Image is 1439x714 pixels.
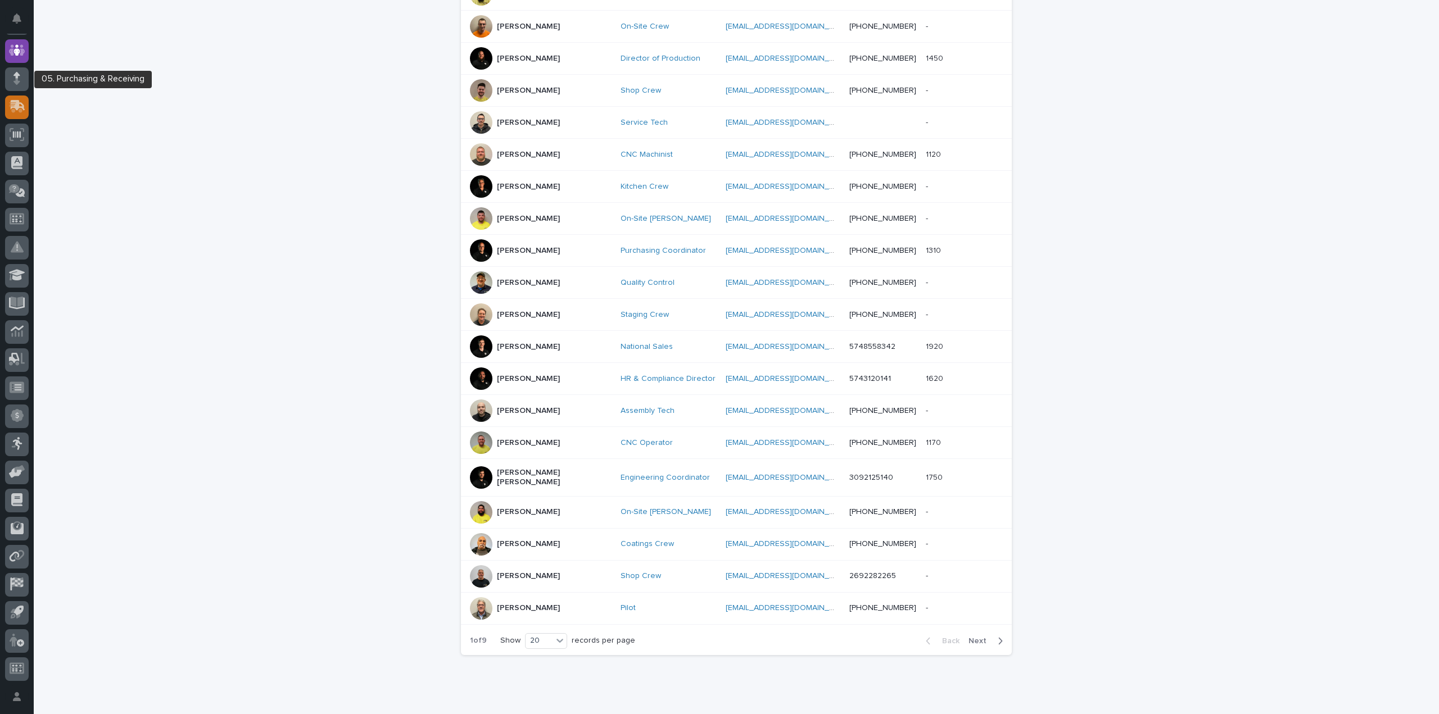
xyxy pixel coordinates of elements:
[726,151,853,158] a: [EMAIL_ADDRESS][DOMAIN_NAME]
[621,150,673,160] a: CNC Machinist
[969,637,993,645] span: Next
[526,635,553,647] div: 20
[726,407,853,415] a: [EMAIL_ADDRESS][DOMAIN_NAME]
[726,572,853,580] a: [EMAIL_ADDRESS][DOMAIN_NAME]
[621,278,675,288] a: Quality Control
[849,508,916,516] a: [PHONE_NUMBER]
[926,436,943,448] p: 1170
[621,214,711,224] a: On-Site [PERSON_NAME]
[461,528,1012,560] tr: [PERSON_NAME]Coatings Crew [EMAIL_ADDRESS][DOMAIN_NAME] [PHONE_NUMBER]--
[849,474,893,481] a: 3092125140
[497,406,560,416] p: [PERSON_NAME]
[726,215,853,222] a: [EMAIL_ADDRESS][DOMAIN_NAME]
[461,171,1012,203] tr: [PERSON_NAME]Kitchen Crew [EMAIL_ADDRESS][DOMAIN_NAME] [PHONE_NUMBER]--
[849,54,916,62] a: [PHONE_NUMBER]
[497,278,560,288] p: [PERSON_NAME]
[849,247,916,254] a: [PHONE_NUMBER]
[461,75,1012,107] tr: [PERSON_NAME]Shop Crew [EMAIL_ADDRESS][DOMAIN_NAME] [PHONE_NUMBER]--
[497,310,560,320] p: [PERSON_NAME]
[926,276,930,288] p: -
[849,87,916,94] a: [PHONE_NUMBER]
[926,471,945,483] p: 1750
[849,343,895,351] a: 5748558342
[497,150,560,160] p: [PERSON_NAME]
[926,148,943,160] p: 1120
[726,540,853,548] a: [EMAIL_ADDRESS][DOMAIN_NAME]
[621,118,668,128] a: Service Tech
[621,406,675,416] a: Assembly Tech
[497,507,560,517] p: [PERSON_NAME]
[926,212,930,224] p: -
[461,43,1012,75] tr: [PERSON_NAME]Director of Production [EMAIL_ADDRESS][DOMAIN_NAME] [PHONE_NUMBER]14501450
[726,183,853,190] a: [EMAIL_ADDRESS][DOMAIN_NAME]
[461,560,1012,592] tr: [PERSON_NAME]Shop Crew [EMAIL_ADDRESS][DOMAIN_NAME] 2692282265--
[621,539,674,549] a: Coatings Crew
[461,139,1012,171] tr: [PERSON_NAME]CNC Machinist [EMAIL_ADDRESS][DOMAIN_NAME] [PHONE_NUMBER]11201120
[726,604,853,612] a: [EMAIL_ADDRESS][DOMAIN_NAME]
[497,468,609,487] p: [PERSON_NAME] [PERSON_NAME]
[926,308,930,320] p: -
[849,439,916,447] a: [PHONE_NUMBER]
[849,375,891,383] a: 5743120141
[926,84,930,95] p: -
[926,244,943,256] p: 1310
[497,22,560,31] p: [PERSON_NAME]
[849,407,916,415] a: [PHONE_NUMBER]
[497,342,560,352] p: [PERSON_NAME]
[461,363,1012,395] tr: [PERSON_NAME]HR & Compliance Director [EMAIL_ADDRESS][DOMAIN_NAME] 574312014116201620
[461,427,1012,459] tr: [PERSON_NAME]CNC Operator [EMAIL_ADDRESS][DOMAIN_NAME] [PHONE_NUMBER]11701170
[726,87,853,94] a: [EMAIL_ADDRESS][DOMAIN_NAME]
[621,473,710,483] a: Engineering Coordinator
[621,22,669,31] a: On-Site Crew
[461,11,1012,43] tr: [PERSON_NAME]On-Site Crew [EMAIL_ADDRESS][DOMAIN_NAME] [PHONE_NUMBER]--
[726,343,853,351] a: [EMAIL_ADDRESS][DOMAIN_NAME]
[461,592,1012,624] tr: [PERSON_NAME]Pilot [EMAIL_ADDRESS][DOMAIN_NAME] [PHONE_NUMBER]--
[461,331,1012,363] tr: [PERSON_NAME]National Sales [EMAIL_ADDRESS][DOMAIN_NAME] 574855834219201920
[726,119,853,126] a: [EMAIL_ADDRESS][DOMAIN_NAME]
[497,118,560,128] p: [PERSON_NAME]
[621,374,716,384] a: HR & Compliance Director
[849,311,916,319] a: [PHONE_NUMBER]
[621,571,661,581] a: Shop Crew
[849,183,916,190] a: [PHONE_NUMBER]
[572,636,635,645] p: records per page
[497,374,560,384] p: [PERSON_NAME]
[726,508,853,516] a: [EMAIL_ADDRESS][DOMAIN_NAME]
[849,215,916,222] a: [PHONE_NUMBER]
[621,603,636,613] a: Pilot
[461,627,496,654] p: 1 of 9
[461,496,1012,528] tr: [PERSON_NAME]On-Site [PERSON_NAME] [EMAIL_ADDRESS][DOMAIN_NAME] [PHONE_NUMBER]--
[726,54,853,62] a: [EMAIL_ADDRESS][DOMAIN_NAME]
[926,340,945,352] p: 1920
[926,372,945,384] p: 1620
[621,342,673,352] a: National Sales
[461,267,1012,299] tr: [PERSON_NAME]Quality Control [EMAIL_ADDRESS][DOMAIN_NAME] [PHONE_NUMBER]--
[726,311,853,319] a: [EMAIL_ADDRESS][DOMAIN_NAME]
[926,537,930,549] p: -
[926,20,930,31] p: -
[726,22,853,30] a: [EMAIL_ADDRESS][DOMAIN_NAME]
[726,247,853,254] a: [EMAIL_ADDRESS][DOMAIN_NAME]
[621,246,706,256] a: Purchasing Coordinator
[461,107,1012,139] tr: [PERSON_NAME]Service Tech [EMAIL_ADDRESS][DOMAIN_NAME] --
[926,116,930,128] p: -
[849,22,916,30] a: [PHONE_NUMBER]
[497,182,560,192] p: [PERSON_NAME]
[726,279,853,286] a: [EMAIL_ADDRESS][DOMAIN_NAME]
[621,86,661,95] a: Shop Crew
[14,13,29,31] div: Notifications
[849,279,916,286] a: [PHONE_NUMBER]
[497,539,560,549] p: [PERSON_NAME]
[935,637,960,645] span: Back
[726,439,853,447] a: [EMAIL_ADDRESS][DOMAIN_NAME]
[926,404,930,416] p: -
[926,52,945,63] p: 1450
[964,636,1012,646] button: Next
[726,375,853,383] a: [EMAIL_ADDRESS][DOMAIN_NAME]
[926,180,930,192] p: -
[461,203,1012,235] tr: [PERSON_NAME]On-Site [PERSON_NAME] [EMAIL_ADDRESS][DOMAIN_NAME] [PHONE_NUMBER]--
[461,459,1012,497] tr: [PERSON_NAME] [PERSON_NAME]Engineering Coordinator [EMAIL_ADDRESS][DOMAIN_NAME] 309212514017501750
[926,601,930,613] p: -
[621,182,668,192] a: Kitchen Crew
[926,505,930,517] p: -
